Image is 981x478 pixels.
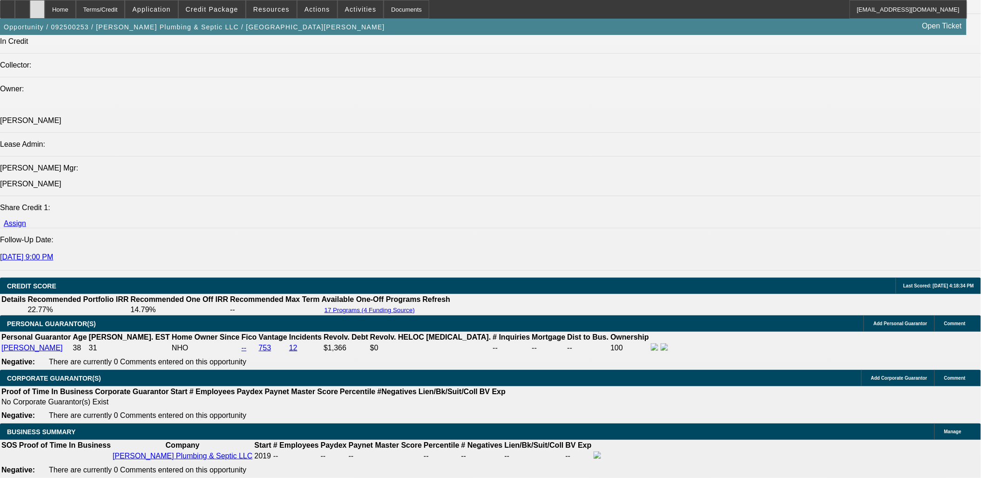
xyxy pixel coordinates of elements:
b: Paynet Master Score [265,388,338,396]
b: Lien/Bk/Suit/Coll [505,441,564,449]
b: Negative: [1,466,35,474]
td: 100 [610,343,649,353]
span: There are currently 0 Comments entered on this opportunity [49,358,246,366]
button: Credit Package [179,0,245,18]
img: linkedin-icon.png [661,343,668,351]
span: CORPORATE GUARANTOR(S) [7,375,101,382]
b: #Negatives [378,388,417,396]
th: Proof of Time In Business [19,441,111,450]
b: BV Exp [566,441,592,449]
td: -- [492,343,530,353]
button: Resources [246,0,297,18]
span: -- [273,452,278,460]
td: 38 [72,343,87,353]
b: Start [254,441,271,449]
td: NHO [171,343,240,353]
span: There are currently 0 Comments entered on this opportunity [49,466,246,474]
b: BV Exp [480,388,506,396]
b: # Employees [273,441,319,449]
span: Add Corporate Guarantor [871,376,927,381]
b: Lien/Bk/Suit/Coll [419,388,478,396]
a: [PERSON_NAME] Plumbing & Septic LLC [113,452,253,460]
td: 31 [88,343,170,353]
b: # Employees [189,388,235,396]
td: -- [320,451,347,461]
span: Comment [944,376,966,381]
a: Open Ticket [919,18,966,34]
span: Last Scored: [DATE] 4:18:34 PM [903,283,974,288]
th: SOS [1,441,18,450]
span: Opportunity / 092500253 / [PERSON_NAME] Plumbing & Septic LLC / [GEOGRAPHIC_DATA][PERSON_NAME] [4,23,385,31]
td: $0 [370,343,492,353]
b: Mortgage [532,333,566,341]
td: -- [504,451,564,461]
td: $1,366 [323,343,369,353]
th: Recommended Max Term [230,295,320,304]
td: -- [230,305,320,314]
img: facebook-icon.png [594,451,601,459]
b: Negative: [1,411,35,419]
span: PERSONAL GUARANTOR(S) [7,320,96,328]
b: Percentile [340,388,375,396]
td: -- [532,343,566,353]
b: Incidents [289,333,322,341]
td: 22.77% [27,305,129,314]
b: Paydex [237,388,263,396]
b: Vantage [259,333,287,341]
span: Credit Package [186,6,238,13]
th: Recommended Portfolio IRR [27,295,129,304]
b: [PERSON_NAME]. EST [89,333,170,341]
th: Available One-Off Programs [321,295,421,304]
b: Paydex [321,441,347,449]
span: Add Personal Guarantor [873,321,927,326]
b: Dist to Bus. [568,333,609,341]
b: Company [166,441,200,449]
a: 753 [259,344,271,352]
span: BUSINESS SUMMARY [7,428,75,436]
th: Details [1,295,26,304]
button: Application [125,0,177,18]
span: Actions [304,6,330,13]
td: 14.79% [130,305,229,314]
div: -- [461,452,503,460]
th: Recommended One Off IRR [130,295,229,304]
b: # Negatives [461,441,503,449]
div: -- [349,452,422,460]
span: Resources [253,6,290,13]
span: Comment [944,321,966,326]
b: Revolv. Debt [324,333,368,341]
span: There are currently 0 Comments entered on this opportunity [49,411,246,419]
th: Proof of Time In Business [1,387,94,396]
b: Fico [242,333,257,341]
b: Home Owner Since [172,333,240,341]
b: Age [73,333,87,341]
td: No Corporate Guarantor(s) Exist [1,397,510,407]
b: Personal Guarantor [1,333,71,341]
button: Actions [298,0,337,18]
b: Percentile [424,441,459,449]
b: Paynet Master Score [349,441,422,449]
td: -- [567,343,609,353]
b: Corporate Guarantor [95,388,169,396]
span: Application [132,6,170,13]
span: CREDIT SCORE [7,282,56,290]
span: Manage [944,429,961,434]
button: 17 Programs (4 Funding Source) [322,306,418,314]
a: Assign [4,219,26,227]
button: Activities [338,0,384,18]
img: facebook-icon.png [651,343,658,351]
span: Activities [345,6,377,13]
a: -- [242,344,247,352]
b: Revolv. HELOC [MEDICAL_DATA]. [370,333,491,341]
a: 12 [289,344,298,352]
b: Start [170,388,187,396]
th: Refresh [422,295,451,304]
td: 2019 [254,451,271,461]
b: # Inquiries [493,333,530,341]
div: -- [424,452,459,460]
a: [PERSON_NAME] [1,344,63,352]
b: Negative: [1,358,35,366]
td: -- [565,451,592,461]
b: Ownership [610,333,649,341]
